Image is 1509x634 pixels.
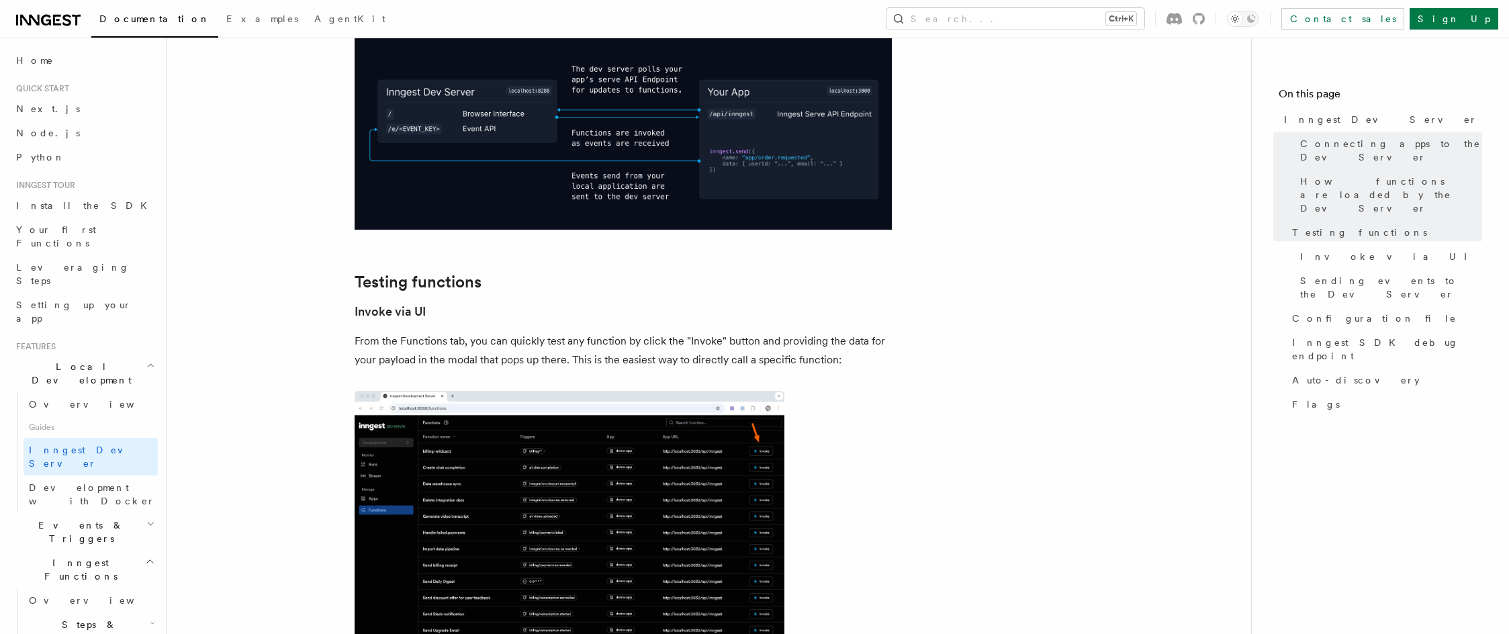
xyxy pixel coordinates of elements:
[16,262,130,286] span: Leveraging Steps
[355,273,482,291] a: Testing functions
[1410,8,1498,30] a: Sign Up
[1295,169,1482,220] a: How functions are loaded by the Dev Server
[218,4,306,36] a: Examples
[1292,373,1420,387] span: Auto-discovery
[24,588,158,613] a: Overview
[16,152,65,163] span: Python
[16,224,96,248] span: Your first Functions
[1227,11,1259,27] button: Toggle dark mode
[1300,250,1479,263] span: Invoke via UI
[1287,306,1482,330] a: Configuration file
[11,180,75,191] span: Inngest tour
[29,482,155,506] span: Development with Docker
[1295,244,1482,269] a: Invoke via UI
[24,475,158,513] a: Development with Docker
[11,293,158,330] a: Setting up your app
[226,13,298,24] span: Examples
[1292,336,1482,363] span: Inngest SDK debug endpoint
[11,193,158,218] a: Install the SDK
[1287,220,1482,244] a: Testing functions
[1281,8,1404,30] a: Contact sales
[1279,86,1482,107] h4: On this page
[314,13,385,24] span: AgentKit
[11,518,146,545] span: Events & Triggers
[886,8,1144,30] button: Search...Ctrl+K
[1292,398,1340,411] span: Flags
[11,48,158,73] a: Home
[11,556,145,583] span: Inngest Functions
[11,392,158,513] div: Local Development
[1287,330,1482,368] a: Inngest SDK debug endpoint
[16,54,54,67] span: Home
[11,360,146,387] span: Local Development
[29,595,167,606] span: Overview
[29,399,167,410] span: Overview
[11,551,158,588] button: Inngest Functions
[24,416,158,438] span: Guides
[1284,113,1477,126] span: Inngest Dev Server
[1292,226,1427,239] span: Testing functions
[1287,392,1482,416] a: Flags
[11,83,69,94] span: Quick start
[16,103,80,114] span: Next.js
[306,4,394,36] a: AgentKit
[29,445,144,469] span: Inngest Dev Server
[11,513,158,551] button: Events & Triggers
[1287,368,1482,392] a: Auto-discovery
[355,302,426,321] a: Invoke via UI
[11,121,158,145] a: Node.js
[1300,175,1482,215] span: How functions are loaded by the Dev Server
[11,97,158,121] a: Next.js
[355,332,892,369] p: From the Functions tab, you can quickly test any function by click the "Invoke" button and provid...
[1295,132,1482,169] a: Connecting apps to the Dev Server
[91,4,218,38] a: Documentation
[11,341,56,352] span: Features
[1295,269,1482,306] a: Sending events to the Dev Server
[1300,137,1482,164] span: Connecting apps to the Dev Server
[99,13,210,24] span: Documentation
[16,300,132,324] span: Setting up your app
[24,438,158,475] a: Inngest Dev Server
[16,200,155,211] span: Install the SDK
[24,392,158,416] a: Overview
[16,128,80,138] span: Node.js
[1292,312,1457,325] span: Configuration file
[355,36,892,230] img: dev-server-diagram-v2.png
[11,218,158,255] a: Your first Functions
[1279,107,1482,132] a: Inngest Dev Server
[1300,274,1482,301] span: Sending events to the Dev Server
[1106,12,1136,26] kbd: Ctrl+K
[11,355,158,392] button: Local Development
[11,255,158,293] a: Leveraging Steps
[11,145,158,169] a: Python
